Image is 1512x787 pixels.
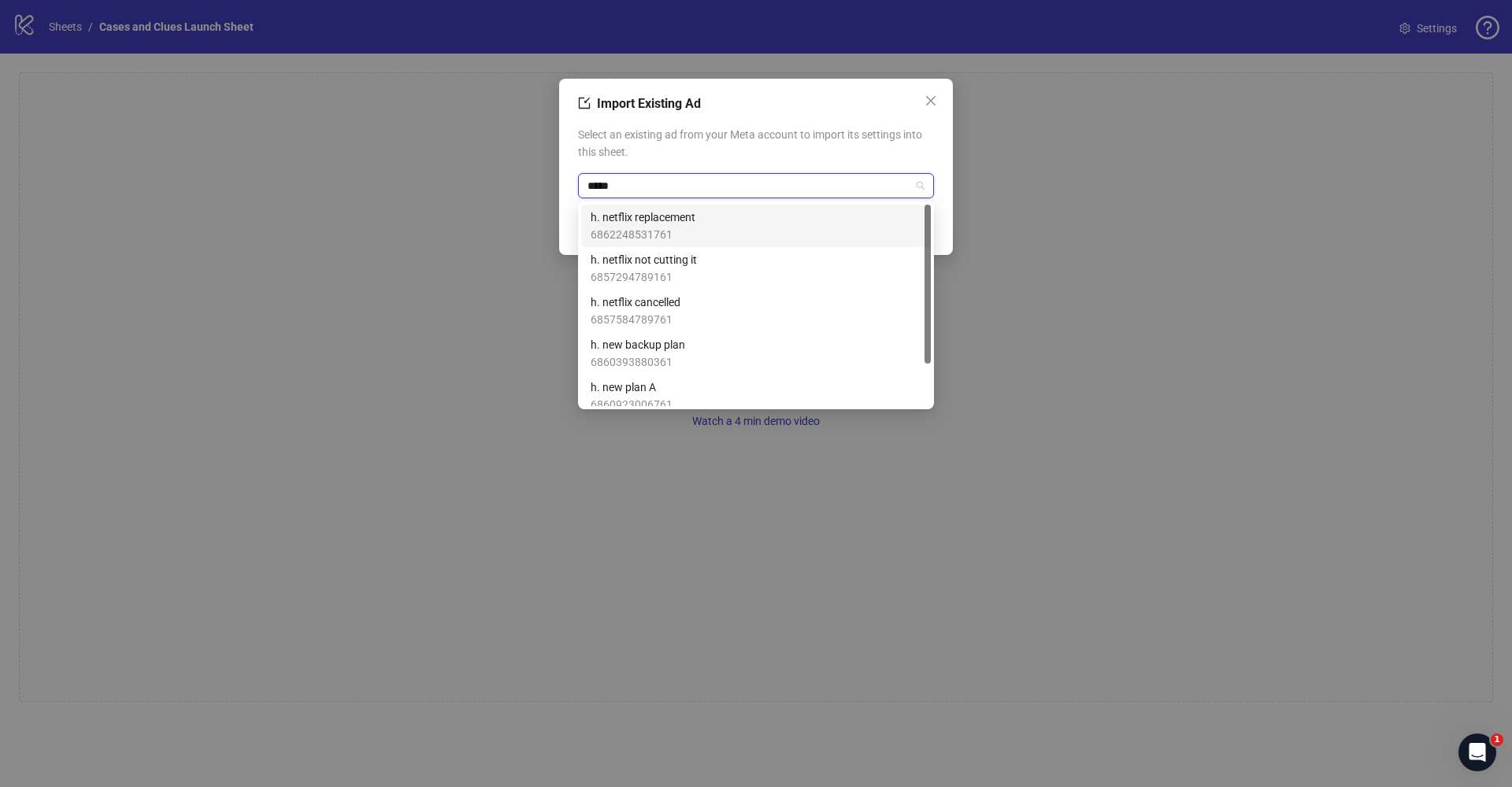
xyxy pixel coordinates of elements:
[591,268,697,286] span: 6857294789161
[578,126,934,161] span: Select an existing ad from your Meta account to import its settings into this sheet.
[918,88,943,113] button: Close
[581,375,931,417] div: h. new plan A
[591,209,695,226] span: h. netflix replacement
[581,205,931,247] div: h. netflix replacement
[591,396,673,413] span: 6860923006761
[591,226,695,243] span: 6862248531761
[925,94,937,107] span: close
[1491,733,1503,746] span: 1
[581,247,931,290] div: h. netflix not cutting it
[581,332,931,375] div: h. new backup plan
[591,336,685,353] span: h. new backup plan
[597,96,701,111] span: Import Existing Ad
[591,294,680,311] span: h. netflix cancelled
[591,251,697,268] span: h. netflix not cutting it
[581,290,931,332] div: h. netflix cancelled
[591,379,673,396] span: h. new plan A
[591,311,680,328] span: 6857584789761
[1458,733,1496,771] iframe: Intercom live chat
[591,353,685,371] span: 6860393880361
[578,97,591,109] span: import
